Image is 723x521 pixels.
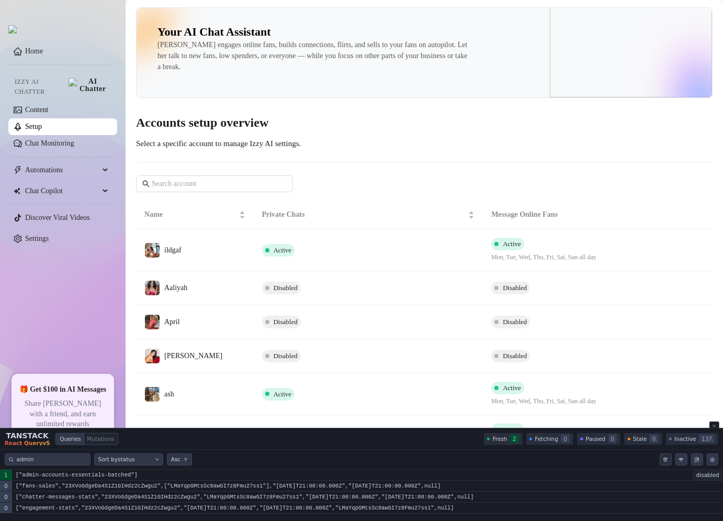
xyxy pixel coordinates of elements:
span: Automations [25,162,99,179]
button: Sort order ascending [167,453,192,465]
span: React Query v 5 [5,440,50,446]
span: Aaliyah [164,284,187,292]
code: ["chatter-messages-stats","23XVoGdgeDa4S1Z1GIHdz2cZwgu2","LMaYqpGMtsSc8awGI7z8Fmu27ss1","[DATE]T2... [12,492,723,503]
span: Active [503,426,521,434]
span: Stale [633,436,647,442]
span: Inactive [674,436,696,442]
a: Discover Viral Videos [25,214,90,221]
img: Aaliyah [145,281,160,295]
span: Disabled [503,284,527,292]
label: Toggle Queries View [56,434,84,445]
button: Open in picture-in-picture mode [691,453,703,465]
span: 0 [650,435,659,443]
button: Clear query cache [660,453,672,465]
span: ash [164,390,174,398]
span: Fetching [535,436,558,442]
input: Search account [152,178,278,190]
span: 0 [608,435,617,443]
img: ash [145,387,160,402]
button: Stale0 [624,433,662,445]
span: thunderbolt [14,166,22,174]
code: ["admin-accounts-essentials-batched"] [12,470,693,481]
button: Mock offline behavior [675,453,687,465]
span: Paused [586,436,606,442]
code: ["fans-sales","23XVoGdgeDa4S1Z1GIHdz2cZwgu2",["LMaYqpGMtsSc8awGI7z8Fmu27ss1"],"[DATE]T21:00:00.00... [12,481,723,492]
a: Chat Monitoring [25,139,74,147]
span: Share [PERSON_NAME] with a friend, and earn unlimited rewards [18,398,108,429]
button: Fresh2 [484,433,523,445]
span: ildgaf [164,246,182,254]
button: Inactive137 [666,433,719,445]
span: Select a specific account to manage Izzy AI settings. [136,139,301,148]
span: Disabled [503,318,527,326]
img: April [145,315,160,329]
span: Private Chats [262,209,467,220]
span: [PERSON_NAME] [164,352,222,360]
span: Asc [171,455,180,464]
span: 0 [561,435,570,443]
span: Disabled [274,284,298,292]
span: Disabled [274,352,298,360]
span: Mon, Tue, Wed, Thu, Fri, Sat, Sun all day [491,396,596,406]
img: Chat Copilot [14,187,20,195]
span: Disabled [274,318,298,326]
span: Name [144,209,237,220]
a: Setup [25,123,42,130]
button: Fetching0 [526,433,573,445]
span: 2 [510,435,519,443]
img: Sophia [145,349,160,363]
th: Private Chats [254,201,483,229]
span: 137 [699,435,715,443]
input: Filter queries by query key [16,455,86,464]
h3: Accounts setup overview [136,115,713,131]
h2: Your AI Chat Assistant [157,25,271,39]
span: Active [274,390,292,398]
button: Paused0 [577,433,620,445]
span: Izzy AI Chatter [15,77,64,97]
label: Toggle Mutations View [84,434,118,445]
span: Mon, Tue, Wed, Thu, Fri, Sat, Sun all day [491,252,596,262]
img: ildgaf [145,243,160,258]
code: ["engagement-stats","23XVoGdgeDa4S1Z1GIHdz2cZwgu2","[DATE]T21:00:00.000Z","[DATE]T21:00:00.000Z",... [12,503,723,514]
a: Content [25,106,48,114]
th: Message Online Fans [483,201,636,229]
a: Home [25,47,43,55]
span: Disabled [503,352,527,360]
a: Settings [25,235,49,242]
span: Active [503,384,521,392]
span: Chat Copilot [25,183,99,199]
span: Active [274,246,292,254]
span: April [164,318,180,326]
button: Close Tanstack query devtools [5,432,50,446]
span: TANSTACK [5,432,50,439]
th: Name [136,201,254,229]
img: logo.svg [8,25,17,34]
div: disabled [693,470,723,481]
button: Close tanstack query devtools [709,422,720,428]
div: [PERSON_NAME] engages online fans, builds connections, flirts, and sells to your fans on autopilo... [157,39,471,72]
img: AI Chatter [69,78,109,93]
span: 🎁 Get $100 in AI Messages [19,384,107,395]
span: Active [503,240,521,248]
span: search [142,180,150,187]
span: Fresh [493,436,507,442]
